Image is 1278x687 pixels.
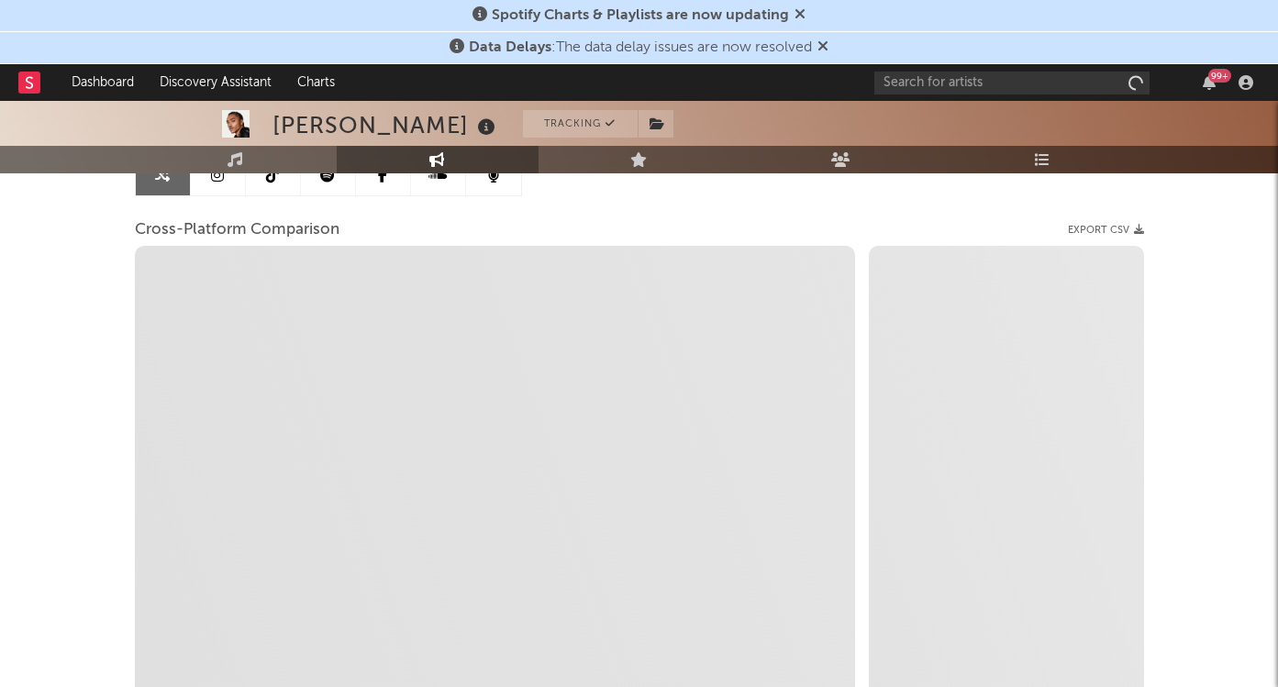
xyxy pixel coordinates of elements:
[135,219,339,241] span: Cross-Platform Comparison
[1208,69,1231,83] div: 99 +
[1068,225,1144,236] button: Export CSV
[284,64,348,101] a: Charts
[817,40,828,55] span: Dismiss
[147,64,284,101] a: Discovery Assistant
[59,64,147,101] a: Dashboard
[272,110,500,140] div: [PERSON_NAME]
[469,40,812,55] span: : The data delay issues are now resolved
[1203,75,1216,90] button: 99+
[492,8,789,23] span: Spotify Charts & Playlists are now updating
[795,8,806,23] span: Dismiss
[523,110,638,138] button: Tracking
[469,40,551,55] span: Data Delays
[874,72,1150,94] input: Search for artists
